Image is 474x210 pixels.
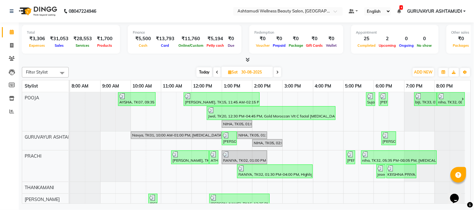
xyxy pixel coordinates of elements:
span: ADD NEW [414,70,433,74]
div: niha, TK32, 05:35 PM-08:05 PM, [MEDICAL_DATA] Facial (₹2700),Full Hand D Tan (₹700),Black Blouse ... [362,151,436,163]
div: NIHA, TK05, 01:30 PM-02:30 PM, Aroma Pedicure [238,132,267,138]
b: 08047224946 [69,2,96,20]
div: 0 [416,35,434,42]
div: 0 [398,35,416,42]
a: 4:00 PM [313,82,333,91]
div: [PERSON_NAME], TK06, 10:35 AM-10:50 AM, Eyebrows Threading (₹50) [149,195,157,207]
span: Package [287,43,305,48]
div: biji, TK33, 07:20 PM-08:05 PM, Hair Setting With Tongs (₹1000) [415,93,436,105]
span: Due [226,43,236,48]
span: No show [416,43,434,48]
span: 4 [400,5,403,10]
div: [PERSON_NAME], TK09, 11:20 AM-12:35 PM, Skin Glow Facial (₹1400),Eyebrows Threading (₹50) [172,151,208,163]
iframe: chat widget [448,185,468,204]
div: ₹0 [305,35,325,42]
span: Stylist [25,83,38,89]
div: Total [27,30,115,35]
a: 9:00 AM [101,82,121,91]
div: Finance [133,30,237,35]
span: Sales [53,43,65,48]
span: Voucher [254,43,271,48]
div: [PERSON_NAME], TK14, 01:00 PM-01:30 PM, Make up (₹5000) [222,132,236,144]
div: jeseena, TK24, 06:05 PM-06:20 PM, Eyebrows Threading (₹50) [377,165,385,177]
div: [PERSON_NAME], TK16, 12:35 PM-02:35 PM, Skin Glow Facial (₹1400),D-Tan Pack (₹400) [210,195,269,207]
a: 6:00 PM [374,82,394,91]
a: 11:00 AM [161,82,184,91]
a: 1:00 PM [222,82,242,91]
span: GURUVAYUR ASHTAMUDI [407,8,462,15]
a: 7:00 PM [405,82,424,91]
span: POOJA [25,95,39,101]
span: Products [96,43,114,48]
div: KEISHNA PRIYA, TK31, 06:25 PM-07:25 PM, Layer Cut (₹900) [387,165,416,177]
a: 8:00 PM [435,82,455,91]
div: ₹5,194 [205,35,226,42]
div: [PERSON_NAME], TK15, 11:45 AM-02:15 PM, Nanoplastia Ear to Ear (₹3000),Child Cut (₹200) [184,93,259,105]
span: Services [74,43,91,48]
span: Completed [356,43,377,48]
div: [PERSON_NAME], TK27, 06:15 PM-06:45 PM, Make up (₹5000) [382,132,396,144]
div: ₹13,793 [153,35,177,42]
div: ₹0 [254,35,271,42]
span: Expenses [28,43,47,48]
div: ₹0 [271,35,287,42]
a: 4 [397,8,401,14]
div: ₹28,553 [71,35,94,42]
span: PRACHI [25,153,42,159]
span: Today [197,67,212,77]
div: ₹0 [325,35,338,42]
span: Wallet [325,43,338,48]
div: ₹3,306 [27,35,47,42]
button: ADD NEW [413,68,434,77]
span: Gift Cards [305,43,325,48]
span: [PERSON_NAME] [25,197,60,202]
span: Prepaid [271,43,287,48]
div: RANIYA, TK02, 01:00 PM-02:30 PM, Normal Hair Cut [222,151,267,163]
div: Jwel, TK20, 12:30 PM-04:45 PM, Gold Moroccan Vit C facial [MEDICAL_DATA] (₹3000),Full Hand D Tan ... [207,107,335,119]
div: ₹0 [287,35,305,42]
div: Suja, TK23, 05:45 PM-06:00 PM, Eyebrows Threading (₹50) [367,93,375,105]
span: Sat [227,70,239,74]
span: Filter Stylist [26,69,48,74]
span: Petty cash [205,43,226,48]
div: ₹1,700 [94,35,115,42]
div: ₹5,500 [133,35,153,42]
div: NIHA, TK05, 02:00 PM-03:00 PM, Aroma Manicure [253,140,282,146]
div: 25 [356,35,377,42]
div: ₹11,760 [177,35,205,42]
a: 2:00 PM [252,82,272,91]
span: Ongoing [398,43,416,48]
span: Packages [452,43,471,48]
span: THANKAMANI [25,185,54,190]
a: 12:00 PM [192,82,214,91]
a: 3:00 PM [283,82,302,91]
div: 2 [377,35,398,42]
div: ATHULYA, TK10, 12:35 PM-12:50 PM, Eyebrows Threading (₹50) [210,151,218,163]
div: RANIYA, TK02, 01:30 PM-04:00 PM, Highlighting (Per Streaks),Layer Cut (₹900),Normal Haircut Witho... [238,165,312,177]
img: logo [16,2,59,20]
div: niha, TK32, 08:05 PM-11:35 PM, Korean Glass Skin Facial (₹4000),Full Arm Waxing (₹700),Blouse Lin... [438,93,462,105]
a: 5:00 PM [344,82,363,91]
div: NIHA, TK05, 01:00 PM-02:00 PM, Normal Cleanup [222,121,252,127]
div: ₹31,053 [47,35,71,42]
div: Appointment [356,30,434,35]
input: 2025-08-30 [239,68,271,77]
span: GURUVAYUR ASHTAMUDI [25,134,79,140]
a: 8:00 AM [70,82,90,91]
div: ₹0 [226,35,237,42]
span: Card [160,43,171,48]
div: AYSHA, TK07, 09:35 AM-10:50 AM, Hair Wash (₹350),Chin Threading (₹50),Upper Lip Threading (₹50) [119,93,155,105]
a: 10:00 AM [131,82,153,91]
span: Upcoming [377,43,398,48]
span: Cash [137,43,149,48]
div: Navya, TK01, 10:00 AM-01:00 PM, [MEDICAL_DATA] Any Length Offer [132,132,221,138]
div: Redemption [254,30,338,35]
div: ₹0 [452,35,471,42]
div: [PERSON_NAME], TK25, 06:10 PM-06:25 PM, Eyebrows Threading (₹50) [380,93,387,105]
span: Online/Custom [177,43,205,48]
div: [PERSON_NAME], TK21, 05:05 PM-05:20 PM, Eyebrows Threading (₹50) [347,151,355,163]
